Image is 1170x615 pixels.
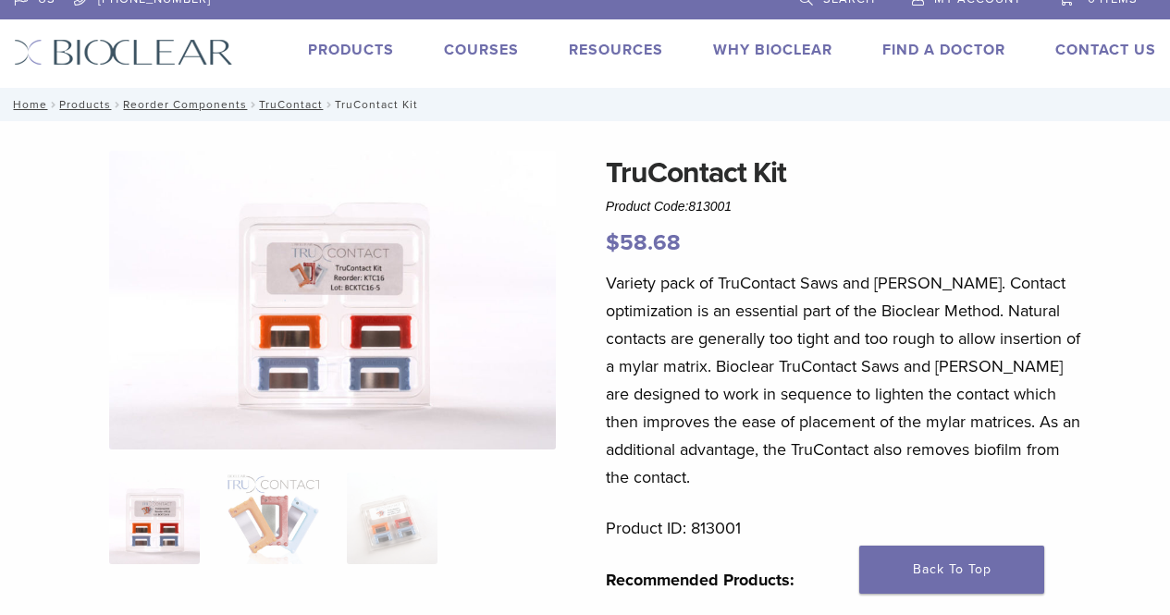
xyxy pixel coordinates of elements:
[713,41,832,59] a: Why Bioclear
[347,473,437,563] img: TruContact Kit - Image 3
[606,199,732,214] span: Product Code:
[308,41,394,59] a: Products
[7,98,47,111] a: Home
[859,546,1044,594] a: Back To Top
[606,269,1082,491] p: Variety pack of TruContact Saws and [PERSON_NAME]. Contact optimization is an essential part of t...
[109,473,200,563] img: TruContact-Assorted-1-324x324.jpg
[247,100,259,109] span: /
[228,473,318,563] img: TruContact Kit - Image 2
[59,98,111,111] a: Products
[444,41,519,59] a: Courses
[606,514,1082,542] p: Product ID: 813001
[1055,41,1156,59] a: Contact Us
[606,570,794,590] strong: Recommended Products:
[688,199,732,214] span: 813001
[111,100,123,109] span: /
[47,100,59,109] span: /
[109,151,556,449] img: TruContact-Assorted-1
[123,98,247,111] a: Reorder Components
[569,41,663,59] a: Resources
[882,41,1005,59] a: Find A Doctor
[606,151,1082,195] h1: TruContact Kit
[323,100,335,109] span: /
[606,229,681,256] bdi: 58.68
[606,229,620,256] span: $
[259,98,323,111] a: TruContact
[14,39,233,66] img: Bioclear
